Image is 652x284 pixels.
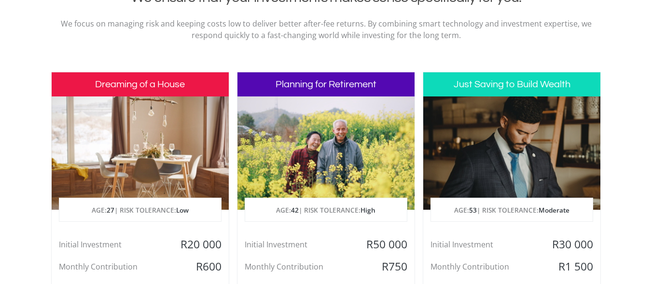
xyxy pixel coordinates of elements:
[52,237,170,252] div: Initial Investment
[541,259,600,274] div: R1 500
[169,237,228,252] div: R20 000
[245,198,407,222] p: AGE: | RISK TOLERANCE:
[237,259,356,274] div: Monthly Contribution
[237,237,356,252] div: Initial Investment
[169,259,228,274] div: R600
[423,237,541,252] div: Initial Investment
[59,198,221,222] p: AGE: | RISK TOLERANCE:
[291,205,299,215] span: 42
[356,259,415,274] div: R750
[52,259,170,274] div: Monthly Contribution
[541,237,600,252] div: R30 000
[176,205,189,215] span: Low
[539,205,569,215] span: Moderate
[58,18,594,41] p: We focus on managing risk and keeping costs low to deliver better after-fee returns. By combining...
[423,259,541,274] div: Monthly Contribution
[52,72,229,96] h3: Dreaming of a House
[361,205,375,215] span: High
[237,72,415,96] h3: Planning for Retirement
[423,72,600,96] h3: Just Saving to Build Wealth
[431,198,593,222] p: AGE: | RISK TOLERANCE:
[107,205,114,215] span: 27
[469,205,477,215] span: 53
[356,237,415,252] div: R50 000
